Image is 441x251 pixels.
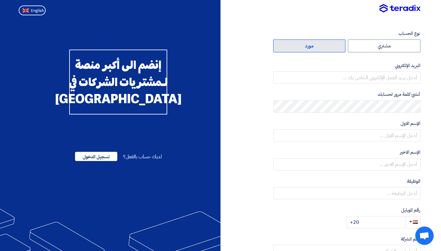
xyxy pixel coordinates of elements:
[273,30,420,37] label: نوع الحساب
[22,8,29,13] img: en-US.png
[31,9,44,13] span: English
[273,91,420,98] label: أنشئ كلمة مرور لحسابك
[273,120,420,127] label: الإسم الاول
[273,236,420,243] label: إسم الشركة
[273,71,420,84] input: أدخل بريد العمل الإلكتروني الخاص بك ...
[347,216,405,228] input: أدخل رقم الموبايل ...
[273,187,420,199] input: أدخل الوظيفة ...
[273,207,420,214] label: رقم الموبايل
[273,39,346,52] label: مورد
[415,227,434,245] div: Open chat
[75,152,117,161] span: تسجيل الدخول
[379,4,420,13] img: Teradix logo
[273,178,420,185] label: الوظيفة
[273,129,420,141] input: أدخل الإسم الاول ...
[123,153,161,160] span: لديك حساب بالفعل؟
[75,153,117,160] a: تسجيل الدخول
[273,158,420,170] input: أدخل الإسم الاخير ...
[69,50,167,114] div: إنضم الى أكبر منصة لـمشتريات الشركات في [GEOGRAPHIC_DATA]
[348,39,420,52] label: مشتري
[273,149,420,156] label: الإسم الاخير
[19,6,46,15] button: English
[273,62,420,69] label: البريد الإلكتروني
